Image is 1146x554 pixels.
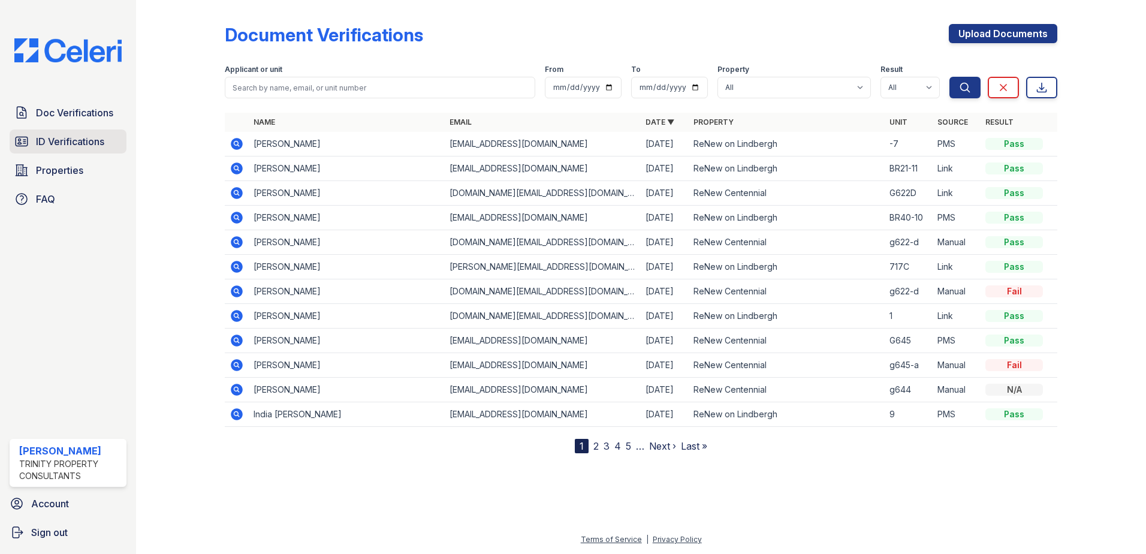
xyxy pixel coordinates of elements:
[445,402,641,427] td: [EMAIL_ADDRESS][DOMAIN_NAME]
[5,520,131,544] button: Sign out
[681,440,707,452] a: Last »
[19,458,122,482] div: Trinity Property Consultants
[249,156,445,181] td: [PERSON_NAME]
[36,106,113,120] span: Doc Verifications
[445,255,641,279] td: [PERSON_NAME][EMAIL_ADDRESS][DOMAIN_NAME]
[225,77,535,98] input: Search by name, email, or unit number
[985,310,1043,322] div: Pass
[249,279,445,304] td: [PERSON_NAME]
[249,402,445,427] td: India [PERSON_NAME]
[445,206,641,230] td: [EMAIL_ADDRESS][DOMAIN_NAME]
[689,230,885,255] td: ReNew Centennial
[885,156,933,181] td: BR21-11
[889,118,907,127] a: Unit
[445,230,641,255] td: [DOMAIN_NAME][EMAIL_ADDRESS][DOMAIN_NAME]
[641,304,689,329] td: [DATE]
[249,353,445,378] td: [PERSON_NAME]
[933,329,981,353] td: PMS
[641,132,689,156] td: [DATE]
[545,65,563,74] label: From
[641,378,689,402] td: [DATE]
[249,378,445,402] td: [PERSON_NAME]
[31,525,68,540] span: Sign out
[10,101,126,125] a: Doc Verifications
[937,118,968,127] a: Source
[641,206,689,230] td: [DATE]
[36,163,83,177] span: Properties
[689,255,885,279] td: ReNew on Lindbergh
[254,118,275,127] a: Name
[689,329,885,353] td: ReNew Centennial
[717,65,749,74] label: Property
[693,118,734,127] a: Property
[636,439,644,453] span: …
[626,440,631,452] a: 5
[249,181,445,206] td: [PERSON_NAME]
[604,440,610,452] a: 3
[689,353,885,378] td: ReNew Centennial
[689,304,885,329] td: ReNew on Lindbergh
[689,156,885,181] td: ReNew on Lindbergh
[19,444,122,458] div: [PERSON_NAME]
[885,279,933,304] td: g622-d
[5,492,131,516] a: Account
[933,255,981,279] td: Link
[885,304,933,329] td: 1
[985,335,1043,347] div: Pass
[985,261,1043,273] div: Pass
[5,38,131,62] img: CE_Logo_Blue-a8612792a0a2168367f1c8372b55b34899dd931a85d93a1a3d3e32e68fde9ad4.png
[985,138,1043,150] div: Pass
[985,162,1043,174] div: Pass
[985,408,1043,420] div: Pass
[885,181,933,206] td: G622D
[933,230,981,255] td: Manual
[249,132,445,156] td: [PERSON_NAME]
[249,304,445,329] td: [PERSON_NAME]
[249,230,445,255] td: [PERSON_NAME]
[10,158,126,182] a: Properties
[445,132,641,156] td: [EMAIL_ADDRESS][DOMAIN_NAME]
[445,156,641,181] td: [EMAIL_ADDRESS][DOMAIN_NAME]
[689,181,885,206] td: ReNew Centennial
[985,285,1043,297] div: Fail
[445,181,641,206] td: [DOMAIN_NAME][EMAIL_ADDRESS][DOMAIN_NAME]
[985,384,1043,396] div: N/A
[689,279,885,304] td: ReNew Centennial
[885,353,933,378] td: g645-a
[36,192,55,206] span: FAQ
[985,187,1043,199] div: Pass
[575,439,589,453] div: 1
[445,279,641,304] td: [DOMAIN_NAME][EMAIL_ADDRESS][DOMAIN_NAME]
[10,130,126,153] a: ID Verifications
[985,212,1043,224] div: Pass
[933,132,981,156] td: PMS
[641,329,689,353] td: [DATE]
[933,402,981,427] td: PMS
[933,279,981,304] td: Manual
[593,440,599,452] a: 2
[689,206,885,230] td: ReNew on Lindbergh
[985,118,1014,127] a: Result
[885,206,933,230] td: BR40-10
[646,535,649,544] div: |
[933,304,981,329] td: Link
[646,118,674,127] a: Date ▼
[653,535,702,544] a: Privacy Policy
[649,440,676,452] a: Next ›
[445,353,641,378] td: [EMAIL_ADDRESS][DOMAIN_NAME]
[614,440,621,452] a: 4
[641,156,689,181] td: [DATE]
[885,329,933,353] td: G645
[641,255,689,279] td: [DATE]
[880,65,903,74] label: Result
[933,353,981,378] td: Manual
[641,230,689,255] td: [DATE]
[689,402,885,427] td: ReNew on Lindbergh
[933,181,981,206] td: Link
[885,402,933,427] td: 9
[641,402,689,427] td: [DATE]
[641,353,689,378] td: [DATE]
[885,132,933,156] td: -7
[933,206,981,230] td: PMS
[36,134,104,149] span: ID Verifications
